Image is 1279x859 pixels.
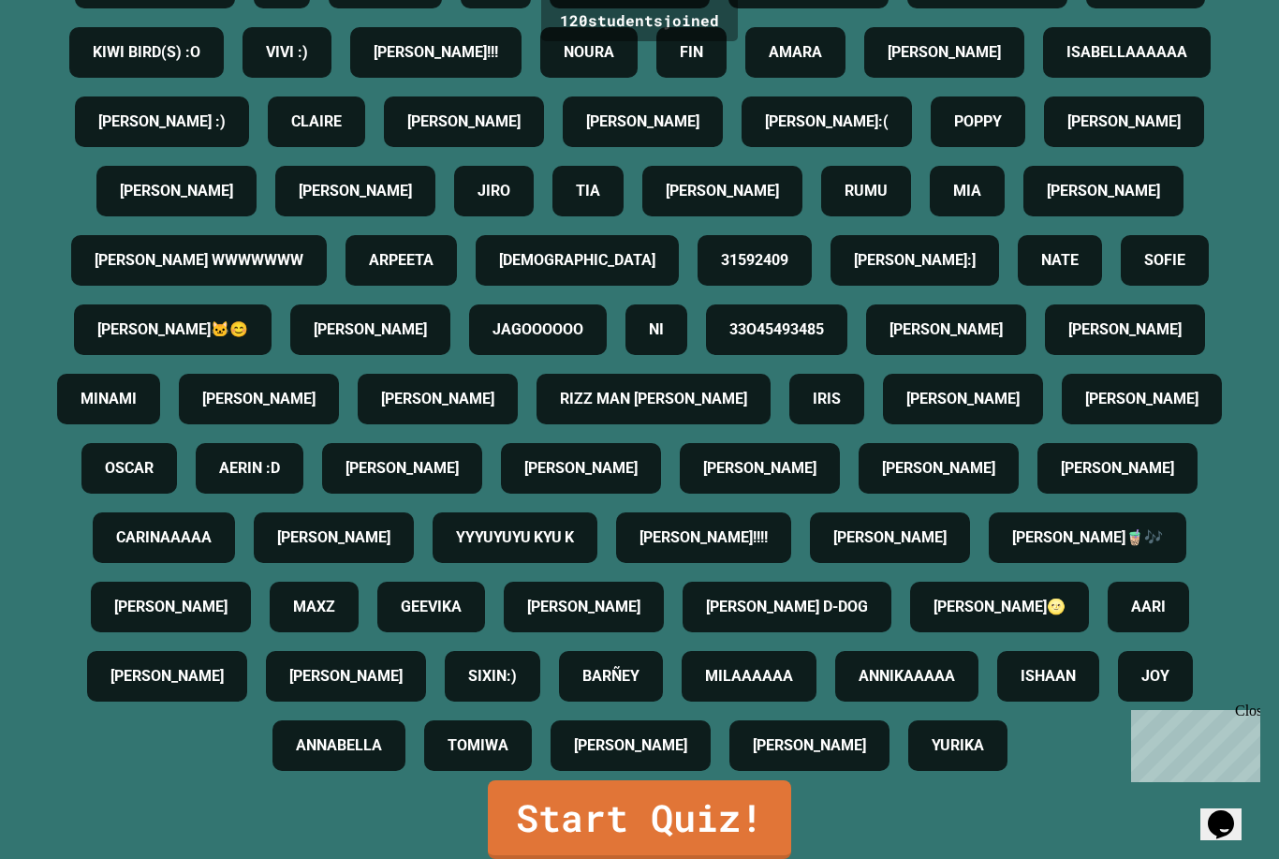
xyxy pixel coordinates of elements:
[586,111,699,133] h4: [PERSON_NAME]
[1021,665,1076,688] h4: ISHAAN
[1012,526,1163,549] h4: [PERSON_NAME]🧋🎶
[859,665,955,688] h4: ANNIKAAAAA
[582,665,639,688] h4: BARÑEY
[769,41,822,64] h4: AMARA
[1067,111,1181,133] h4: [PERSON_NAME]
[1068,318,1182,341] h4: [PERSON_NAME]
[765,111,889,133] h4: [PERSON_NAME]:(
[468,665,517,688] h4: SIXIN:)
[706,596,868,618] h4: [PERSON_NAME] D-DOG
[93,41,200,64] h4: KIWI BIRD(S) :O
[1041,249,1079,272] h4: NATE
[906,388,1020,410] h4: [PERSON_NAME]
[666,180,779,202] h4: [PERSON_NAME]
[1085,388,1198,410] h4: [PERSON_NAME]
[953,180,981,202] h4: MIA
[576,180,600,202] h4: TIA
[291,111,342,133] h4: CLAIRE
[374,41,498,64] h4: [PERSON_NAME]!!!
[729,318,824,341] h4: 33O45493485
[97,318,248,341] h4: [PERSON_NAME]🐱😊
[680,41,703,64] h4: FIN
[314,318,427,341] h4: [PERSON_NAME]
[105,457,154,480] h4: OSCAR
[345,457,459,480] h4: [PERSON_NAME]
[1144,249,1185,272] h4: SOFIE
[7,7,129,119] div: Chat with us now!Close
[833,526,947,549] h4: [PERSON_NAME]
[753,734,866,757] h4: [PERSON_NAME]
[721,249,788,272] h4: 31592409
[560,388,747,410] h4: RIZZ MAN [PERSON_NAME]
[639,526,768,549] h4: [PERSON_NAME]!!!!
[299,180,412,202] h4: [PERSON_NAME]
[888,41,1001,64] h4: [PERSON_NAME]
[882,457,995,480] h4: [PERSON_NAME]
[448,734,508,757] h4: TOMIWA
[705,665,793,688] h4: MILAAAAAA
[369,249,434,272] h4: ARPEETA
[1061,457,1174,480] h4: [PERSON_NAME]
[95,249,303,272] h4: [PERSON_NAME] WWWWWWW
[854,249,976,272] h4: [PERSON_NAME]:]
[492,318,583,341] h4: JAGOOOOOO
[813,388,841,410] h4: IRIS
[289,665,403,688] h4: [PERSON_NAME]
[934,596,1066,618] h4: [PERSON_NAME]🌝
[219,457,280,480] h4: AERIN :D
[488,780,791,859] a: Start Quiz!
[277,526,390,549] h4: [PERSON_NAME]
[649,318,664,341] h4: NI
[116,526,212,549] h4: CARINAAAAA
[1047,180,1160,202] h4: [PERSON_NAME]
[524,457,638,480] h4: [PERSON_NAME]
[456,526,574,549] h4: YYYUYUYU KYU K
[293,596,335,618] h4: MAXZ
[407,111,521,133] h4: [PERSON_NAME]
[499,249,655,272] h4: [DEMOGRAPHIC_DATA]
[478,180,510,202] h4: JIRO
[1124,703,1260,782] iframe: chat widget
[1141,665,1169,688] h4: JOY
[932,734,984,757] h4: YURIKA
[98,111,226,133] h4: [PERSON_NAME] :)
[1131,596,1166,618] h4: AARI
[845,180,888,202] h4: RUMU
[114,596,228,618] h4: [PERSON_NAME]
[296,734,382,757] h4: ANNABELLA
[527,596,640,618] h4: [PERSON_NAME]
[1066,41,1187,64] h4: ISABELLAAAAAA
[81,388,137,410] h4: MINAMI
[1200,784,1260,840] iframe: chat widget
[120,180,233,202] h4: [PERSON_NAME]
[202,388,316,410] h4: [PERSON_NAME]
[381,388,494,410] h4: [PERSON_NAME]
[110,665,224,688] h4: [PERSON_NAME]
[954,111,1002,133] h4: POPPY
[266,41,308,64] h4: VIVI :)
[889,318,1003,341] h4: [PERSON_NAME]
[564,41,614,64] h4: NOURA
[703,457,816,480] h4: [PERSON_NAME]
[401,596,462,618] h4: GEEVIKA
[574,734,687,757] h4: [PERSON_NAME]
